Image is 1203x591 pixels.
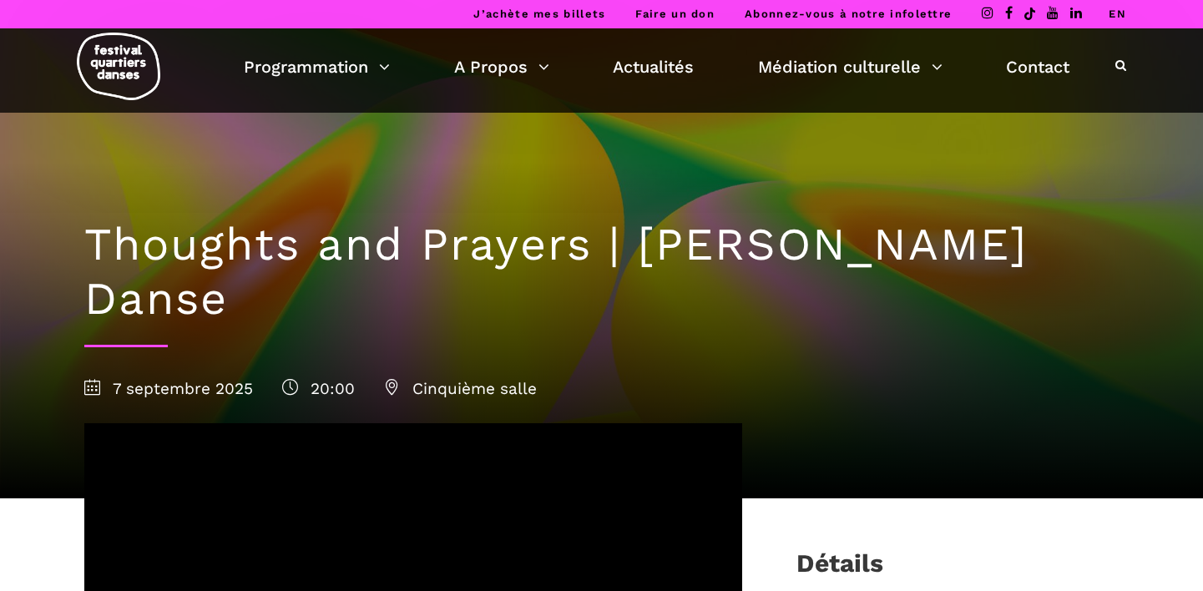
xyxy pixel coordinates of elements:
h1: Thoughts and Prayers | [PERSON_NAME] Danse [84,218,1120,326]
img: logo-fqd-med [77,33,160,100]
span: Cinquième salle [384,379,537,398]
a: Faire un don [635,8,715,20]
a: J’achète mes billets [473,8,605,20]
span: 20:00 [282,379,355,398]
a: Médiation culturelle [758,53,943,81]
h3: Détails [796,548,883,590]
a: Actualités [613,53,694,81]
a: Abonnez-vous à notre infolettre [745,8,952,20]
a: EN [1109,8,1126,20]
a: Contact [1006,53,1069,81]
a: Programmation [244,53,390,81]
span: 7 septembre 2025 [84,379,253,398]
a: A Propos [454,53,549,81]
